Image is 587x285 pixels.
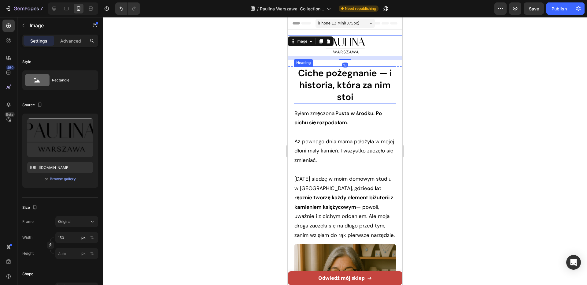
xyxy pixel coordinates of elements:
[552,6,567,12] div: Publish
[288,17,402,285] iframe: Design area
[27,162,93,173] input: https://example.com/image.jpg
[345,6,376,11] span: Need republishing
[22,59,31,65] div: Style
[50,176,76,182] button: Browse gallery
[22,219,34,224] label: Frame
[529,6,539,11] span: Save
[55,248,98,259] input: px%
[22,251,34,256] label: Height
[90,251,94,256] div: %
[257,6,259,12] span: /
[22,271,33,277] div: Shape
[90,235,94,240] div: %
[524,2,544,15] button: Save
[260,6,324,12] span: Paulina Warszawa Collection...
[546,2,572,15] button: Publish
[88,234,96,241] button: px
[55,232,98,243] input: px%
[80,250,87,257] button: %
[60,38,81,44] p: Advanced
[27,118,93,157] img: preview-image
[2,2,46,15] button: 7
[22,204,39,212] div: Size
[45,175,48,183] span: or
[5,112,15,117] div: Beta
[81,251,86,256] div: px
[88,250,96,257] button: px
[22,235,32,240] label: Width
[81,235,86,240] div: px
[30,38,47,44] p: Settings
[6,65,15,70] div: 450
[22,101,43,109] div: Source
[80,234,87,241] button: %
[566,255,581,270] div: Open Intercom Messenger
[115,2,140,15] div: Undo/Redo
[40,5,43,12] p: 7
[55,216,98,227] button: Original
[58,219,72,224] span: Original
[52,73,89,87] div: Rectangle
[30,22,82,29] p: Image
